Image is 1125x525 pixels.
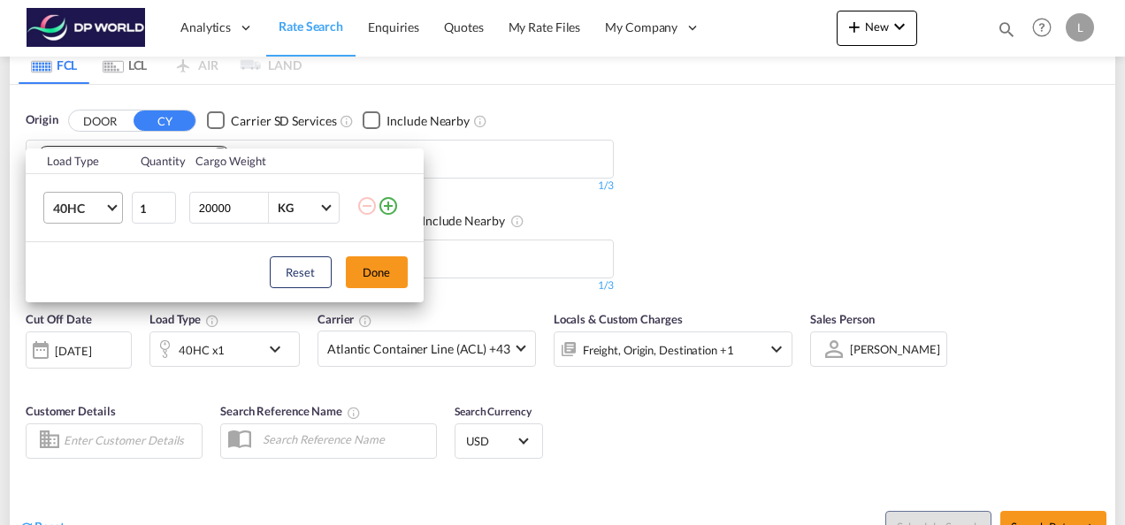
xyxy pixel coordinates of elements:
button: Reset [270,256,332,288]
input: Qty [132,192,176,224]
input: Enter Weight [197,193,268,223]
th: Quantity [130,148,185,174]
div: KG [278,201,294,215]
div: Cargo Weight [195,153,346,169]
md-icon: icon-minus-circle-outline [356,195,378,217]
md-select: Choose: 40HC [43,192,123,224]
th: Load Type [26,148,131,174]
button: Done [346,256,408,288]
md-icon: icon-plus-circle-outline [378,195,399,217]
span: 40HC [53,200,104,217]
